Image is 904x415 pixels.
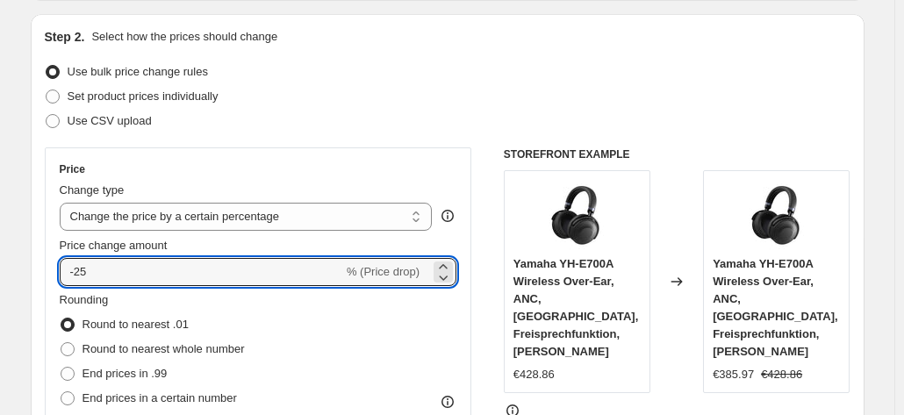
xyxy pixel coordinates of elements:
[83,367,168,380] span: End prices in .99
[347,265,420,278] span: % (Price drop)
[504,147,850,161] h6: STOREFRONT EXAMPLE
[60,162,85,176] h3: Price
[60,183,125,197] span: Change type
[713,257,838,358] span: Yamaha YH-E700A Wireless Over-Ear, ANC, [GEOGRAPHIC_DATA], Freisprechfunktion, [PERSON_NAME]
[742,180,812,250] img: 81GqM4122aL_80x.jpg
[60,239,168,252] span: Price change amount
[761,366,802,383] strike: €428.86
[713,366,754,383] div: €385.97
[60,258,343,286] input: -15
[83,342,245,355] span: Round to nearest whole number
[60,293,109,306] span: Rounding
[542,180,612,250] img: 81GqM4122aL_80x.jpg
[45,28,85,46] h2: Step 2.
[68,89,219,103] span: Set product prices individually
[439,207,456,225] div: help
[83,318,189,331] span: Round to nearest .01
[91,28,277,46] p: Select how the prices should change
[68,114,152,127] span: Use CSV upload
[513,366,555,383] div: €428.86
[513,257,639,358] span: Yamaha YH-E700A Wireless Over-Ear, ANC, [GEOGRAPHIC_DATA], Freisprechfunktion, [PERSON_NAME]
[68,65,208,78] span: Use bulk price change rules
[83,391,237,404] span: End prices in a certain number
